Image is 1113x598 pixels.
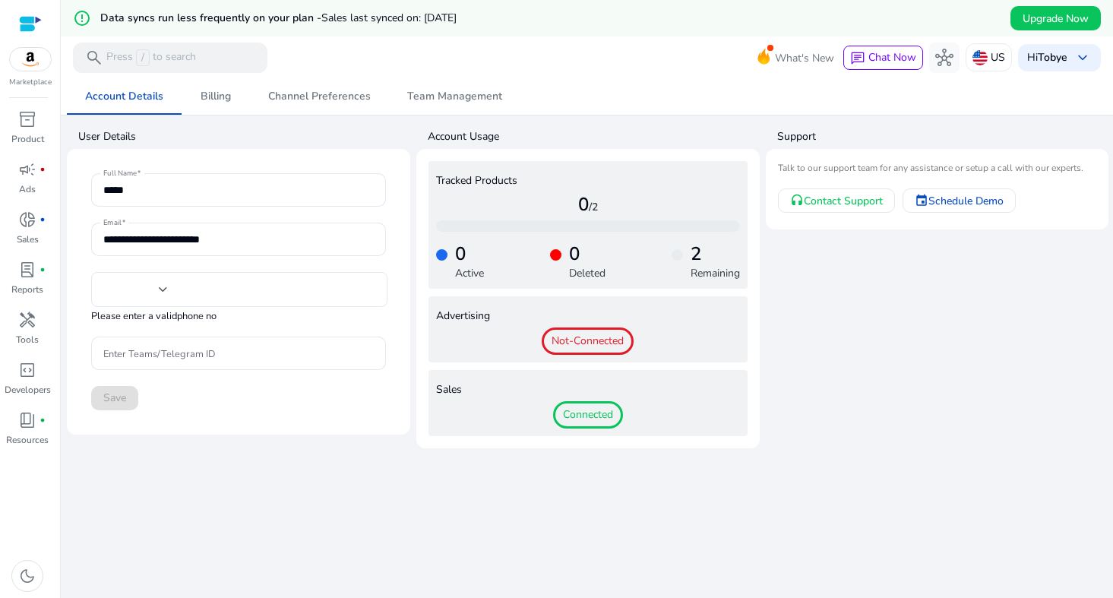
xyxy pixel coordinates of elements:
[455,265,484,281] p: Active
[85,91,163,102] span: Account Details
[1038,50,1067,65] b: Tobye
[1010,6,1101,30] button: Upgrade Now
[972,50,988,65] img: us.svg
[18,411,36,429] span: book_4
[268,91,371,102] span: Channel Preferences
[407,91,502,102] span: Team Management
[18,110,36,128] span: inventory_2
[589,200,598,214] span: /2
[691,265,740,281] p: Remaining
[5,383,51,397] p: Developers
[85,49,103,67] span: search
[991,44,1005,71] p: US
[11,132,44,146] p: Product
[91,309,217,323] mat-hint: Please enter a valid phone no
[928,193,1004,209] span: Schedule Demo
[201,91,231,102] span: Billing
[868,50,916,65] span: Chat Now
[18,210,36,229] span: donut_small
[1023,11,1089,27] span: Upgrade Now
[915,194,928,207] mat-icon: event
[18,261,36,279] span: lab_profile
[569,243,606,265] h4: 0
[850,51,865,66] span: chat
[553,401,623,429] span: Connected
[777,129,1109,144] h4: Support
[40,217,46,223] span: fiber_manual_record
[103,218,122,229] mat-label: Email
[542,327,634,355] span: Not-Connected
[78,129,410,144] h4: User Details
[100,12,457,25] h5: Data syncs run less frequently on your plan -
[778,161,1097,176] mat-card-subtitle: Talk to our support team for any assistance or setup a call with our experts.
[18,567,36,585] span: dark_mode
[778,188,895,213] a: Contact Support
[103,169,137,179] mat-label: Full Name
[9,77,52,88] p: Marketplace
[436,310,740,323] h4: Advertising
[1073,49,1092,67] span: keyboard_arrow_down
[106,49,196,66] p: Press to search
[691,243,740,265] h4: 2
[790,194,804,207] mat-icon: headset
[428,129,760,144] h4: Account Usage
[16,333,39,346] p: Tools
[18,311,36,329] span: handyman
[455,243,484,265] h4: 0
[18,160,36,179] span: campaign
[136,49,150,66] span: /
[6,433,49,447] p: Resources
[569,265,606,281] p: Deleted
[935,49,953,67] span: hub
[1027,52,1067,63] p: Hi
[929,43,960,73] button: hub
[804,193,883,209] span: Contact Support
[40,417,46,423] span: fiber_manual_record
[11,283,43,296] p: Reports
[18,361,36,379] span: code_blocks
[436,194,740,216] h4: 0
[436,175,740,188] h4: Tracked Products
[73,9,91,27] mat-icon: error_outline
[19,182,36,196] p: Ads
[321,11,457,25] span: Sales last synced on: [DATE]
[10,48,51,71] img: amazon.svg
[17,233,39,246] p: Sales
[40,267,46,273] span: fiber_manual_record
[775,45,834,71] span: What's New
[40,166,46,172] span: fiber_manual_record
[436,384,740,397] h4: Sales
[843,46,923,70] button: chatChat Now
